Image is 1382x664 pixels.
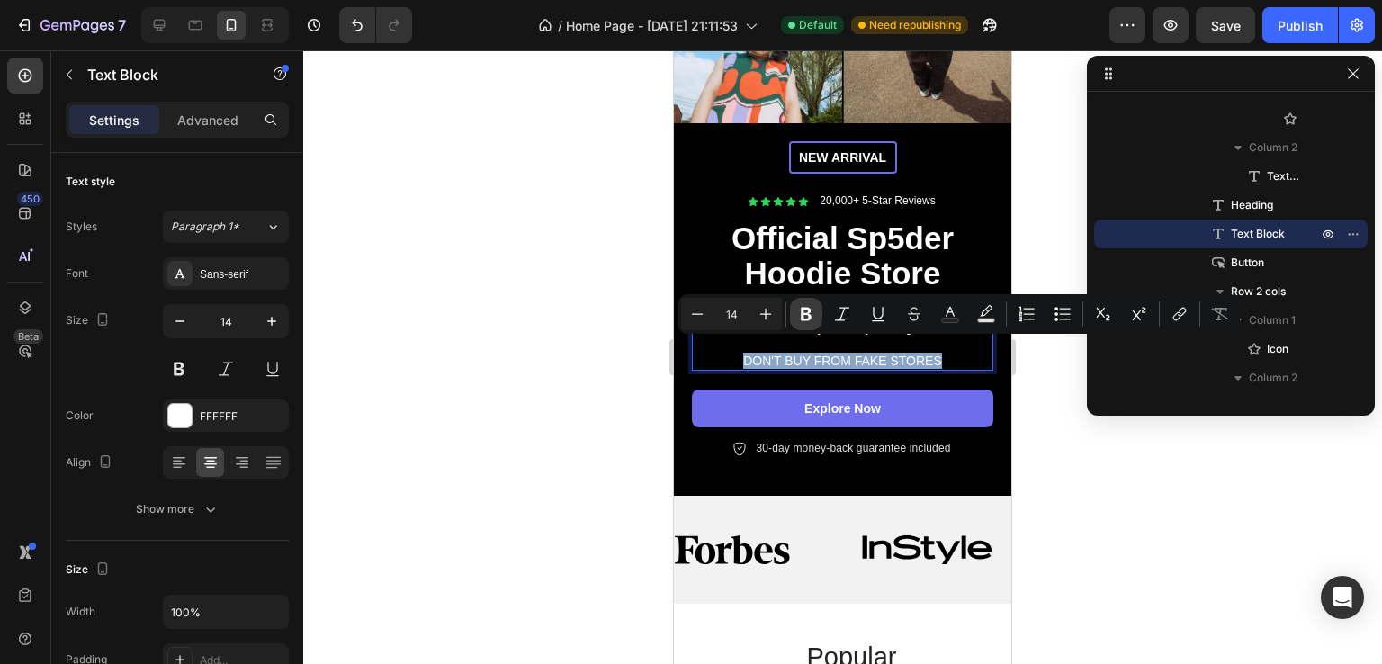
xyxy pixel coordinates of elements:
[1267,167,1299,185] span: Text Block
[66,309,113,333] div: Size
[1249,369,1297,387] span: Column 2
[869,17,961,33] span: Need republishing
[1278,16,1323,35] div: Publish
[1231,283,1286,301] span: Row 2 cols
[136,500,220,518] div: Show more
[177,111,238,130] p: Advanced
[118,14,126,36] p: 7
[13,329,43,344] div: Beta
[66,451,116,475] div: Align
[799,17,837,33] span: Default
[1211,18,1241,33] span: Save
[163,211,289,243] button: Paragraph 1*
[89,111,139,130] p: Settings
[7,7,134,43] button: 7
[18,591,337,624] h2: popular
[1231,196,1273,214] span: Heading
[339,7,412,43] div: Undo/Redo
[1267,340,1288,358] span: Icon
[200,408,284,425] div: FFFFFF
[87,64,240,85] p: Text Block
[66,604,95,620] div: Width
[566,16,738,35] span: Home Page - [DATE] 21:11:53
[1321,576,1364,619] div: Open Intercom Messenger
[66,493,289,525] button: Show more
[66,408,94,424] div: Color
[1196,7,1255,43] button: Save
[674,50,1011,664] iframe: Design area
[66,558,113,582] div: Size
[1249,311,1296,329] span: Column 1
[171,219,239,235] span: Paragraph 1*
[200,266,284,283] div: Sans-serif
[558,16,562,35] span: /
[66,219,97,235] div: Styles
[1231,254,1264,272] span: Button
[678,294,1240,334] div: Editor contextual toolbar
[66,265,88,282] div: Font
[17,192,43,206] div: 450
[164,596,288,628] input: Auto
[1231,225,1285,243] span: Text Block
[1249,139,1297,157] span: Column 2
[1262,7,1338,43] button: Publish
[66,174,115,190] div: Text style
